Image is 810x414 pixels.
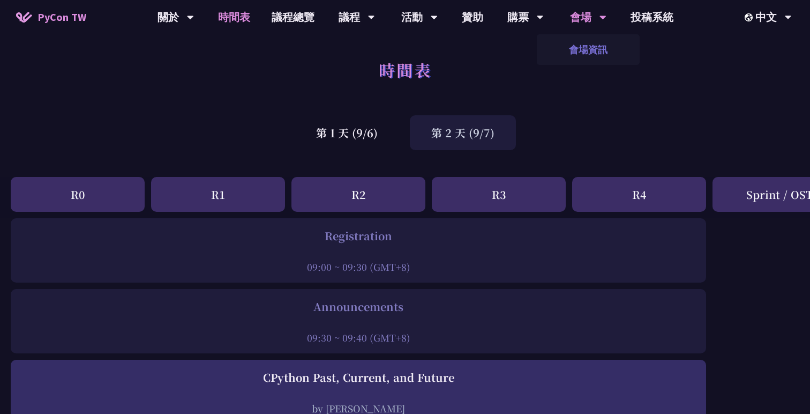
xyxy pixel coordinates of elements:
div: 09:30 ~ 09:40 (GMT+8) [16,331,701,344]
div: 第 1 天 (9/6) [295,115,399,150]
div: Registration [16,228,701,244]
div: R1 [151,177,285,212]
div: R0 [11,177,145,212]
div: CPython Past, Current, and Future [16,369,701,386]
div: 09:00 ~ 09:30 (GMT+8) [16,260,701,273]
a: PyCon TW [5,4,97,31]
div: R2 [291,177,425,212]
div: R4 [572,177,706,212]
div: R3 [432,177,566,212]
h1: 時間表 [379,54,432,86]
div: Announcements [16,299,701,315]
a: 會場資訊 [537,37,640,62]
img: Home icon of PyCon TW 2025 [16,12,32,23]
img: Locale Icon [745,13,755,21]
span: PyCon TW [37,9,86,25]
div: 第 2 天 (9/7) [410,115,516,150]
